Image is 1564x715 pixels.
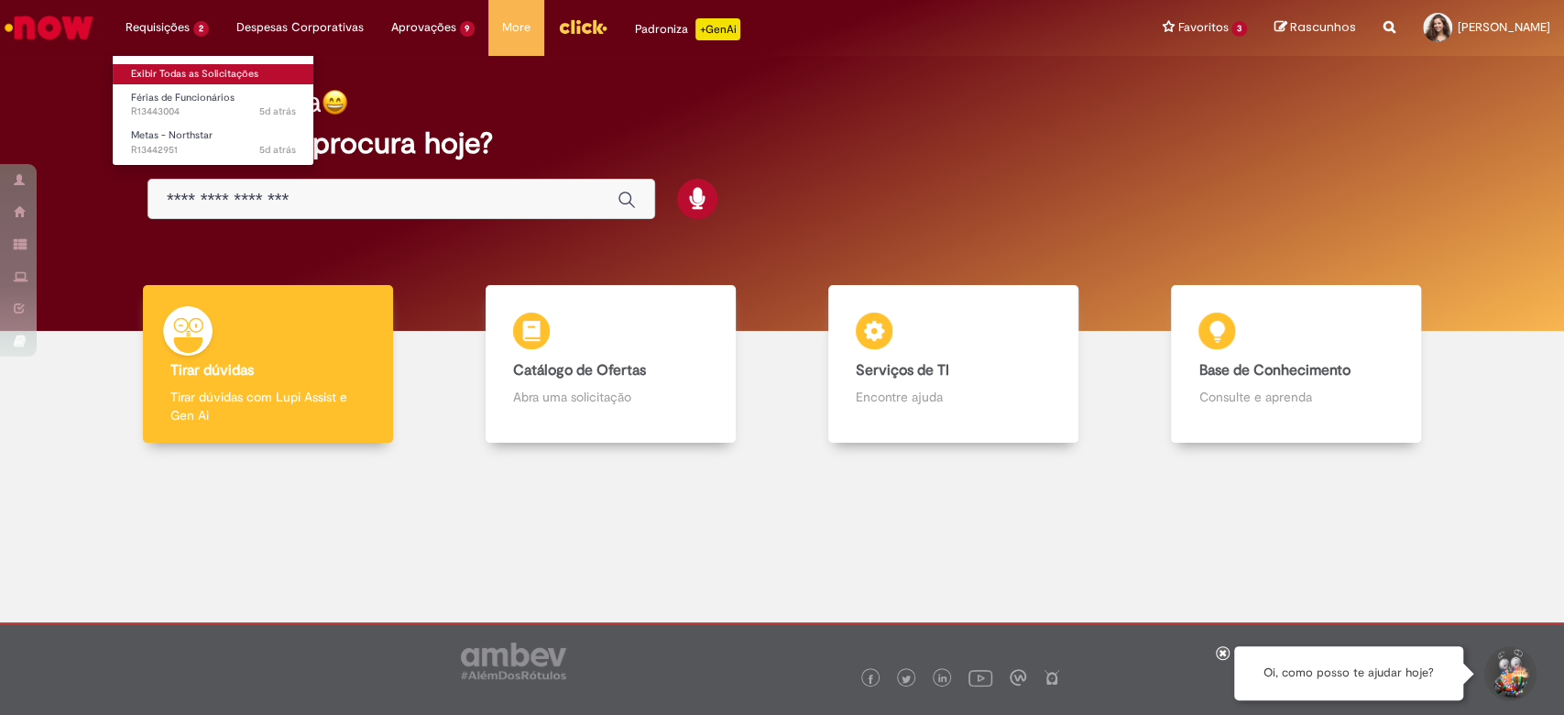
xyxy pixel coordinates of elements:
span: 2 [193,21,209,37]
a: Rascunhos [1274,19,1356,37]
span: Aprovações [391,18,456,37]
span: 9 [460,21,476,37]
a: Serviços de TI Encontre ajuda [782,285,1125,444]
img: logo_footer_youtube.png [968,665,992,689]
b: Tirar dúvidas [170,361,254,379]
a: Exibir Todas as Solicitações [113,64,314,84]
span: Despesas Corporativas [236,18,364,37]
ul: Requisições [112,55,314,166]
b: Base de Conhecimento [1198,361,1350,379]
img: ServiceNow [2,9,96,46]
img: logo_footer_twitter.png [902,675,911,684]
a: Aberto R13442951 : Metas - Northstar [113,126,314,159]
span: R13442951 [131,143,296,158]
span: 5d atrás [259,143,296,157]
b: Serviços de TI [856,361,949,379]
span: Favoritos [1177,18,1228,37]
span: More [502,18,530,37]
p: Abra uma solicitação [513,388,708,406]
p: Tirar dúvidas com Lupi Assist e Gen Ai [170,388,366,424]
img: logo_footer_naosei.png [1044,669,1060,686]
span: Rascunhos [1290,18,1356,36]
a: Base de Conhecimento Consulte e aprenda [1125,285,1468,444]
p: Encontre ajuda [856,388,1051,406]
img: logo_footer_ambev_rotulo_gray.png [461,643,566,679]
a: Catálogo de Ofertas Abra uma solicitação [439,285,782,444]
span: 5d atrás [259,104,296,118]
p: +GenAi [695,18,740,40]
img: click_logo_yellow_360x200.png [558,13,607,40]
span: R13443004 [131,104,296,119]
h2: O que você procura hoje? [148,127,1416,159]
span: [PERSON_NAME] [1458,19,1550,35]
span: Férias de Funcionários [131,91,235,104]
div: Oi, como posso te ajudar hoje? [1234,646,1463,700]
a: Aberto R13443004 : Férias de Funcionários [113,88,314,122]
p: Consulte e aprenda [1198,388,1394,406]
img: happy-face.png [322,89,348,115]
img: logo_footer_facebook.png [866,675,875,684]
time: 25/08/2025 09:15:54 [259,143,296,157]
div: Padroniza [635,18,740,40]
span: 3 [1231,21,1247,37]
span: Requisições [126,18,190,37]
button: Iniciar Conversa de Suporte [1482,646,1537,701]
img: logo_footer_linkedin.png [938,674,947,685]
span: Metas - Northstar [131,128,213,142]
time: 25/08/2025 09:25:27 [259,104,296,118]
a: Tirar dúvidas Tirar dúvidas com Lupi Assist e Gen Ai [96,285,439,444]
img: logo_footer_workplace.png [1010,669,1026,686]
b: Catálogo de Ofertas [513,361,646,379]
